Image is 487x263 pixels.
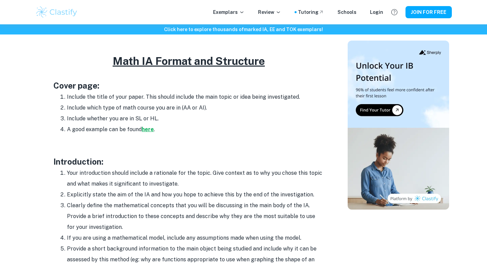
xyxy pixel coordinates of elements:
a: Tutoring [298,8,324,16]
li: If you are using a mathematical model, include any assumptions made when using the model. [67,233,324,243]
button: Help and Feedback [389,6,400,18]
h3: Introduction: [53,156,324,168]
a: Schools [338,8,356,16]
h3: Cover page: [53,79,324,92]
li: Explicitly state the aim of the IA and how you hope to achieve this by the end of the investigation. [67,189,324,200]
li: Your introduction should include a rationale for the topic. Give context as to why you chose this... [67,168,324,189]
li: Include the title of your paper. This should include the main topic or idea being investigated. [67,92,324,102]
li: Include whether you are in SL or HL. [67,113,324,124]
button: JOIN FOR FREE [405,6,452,18]
li: Include which type of math course you are in (AA or AI). [67,102,324,113]
li: A good example can be found . [67,124,324,135]
a: here [142,126,154,133]
p: Exemplars [213,8,245,16]
a: Login [370,8,383,16]
h6: Click here to explore thousands of marked IA, EE and TOK exemplars ! [1,26,486,33]
img: Thumbnail [348,41,449,210]
img: Clastify logo [35,5,78,19]
p: Review [258,8,281,16]
li: Clearly define the mathematical concepts that you will be discussing in the main body of the IA. ... [67,200,324,233]
u: Math IA Format and Structure [113,55,265,67]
